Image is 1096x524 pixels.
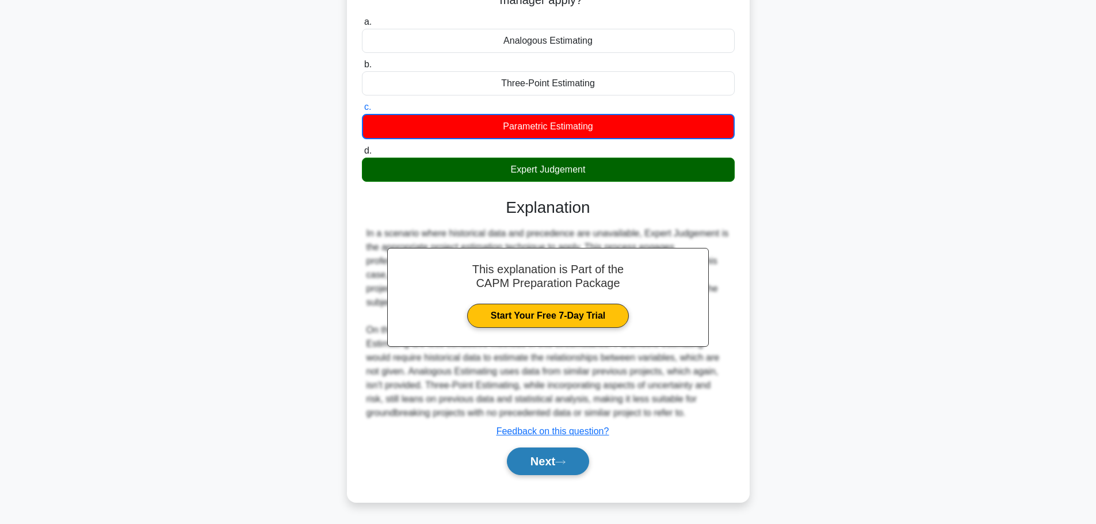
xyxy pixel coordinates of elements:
[362,158,735,182] div: Expert Judgement
[364,146,372,155] span: d.
[362,114,735,139] div: Parametric Estimating
[497,426,609,436] a: Feedback on this question?
[366,227,730,420] div: In a scenario where historical data and precedence are unavailable, Expert Judgement is the appro...
[369,198,728,217] h3: Explanation
[364,102,371,112] span: c.
[467,304,629,328] a: Start Your Free 7-Day Trial
[362,71,735,95] div: Three-Point Estimating
[362,29,735,53] div: Analogous Estimating
[364,17,372,26] span: a.
[364,59,372,69] span: b.
[507,447,589,475] button: Next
